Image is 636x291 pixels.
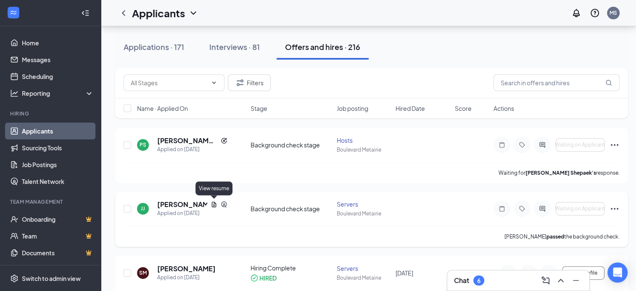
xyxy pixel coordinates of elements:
button: View Profile [562,266,604,280]
div: Switch to admin view [22,274,81,283]
a: OnboardingCrown [22,211,94,228]
div: Hosts [337,136,391,144]
div: Background check stage [250,141,331,149]
p: Waiting for response. [499,169,620,176]
svg: Analysis [10,89,18,97]
svg: ActiveChat [537,142,547,148]
svg: ActiveChat [537,205,547,212]
input: All Stages [131,78,207,87]
span: Waiting on Applicant [555,142,605,148]
a: TeamCrown [22,228,94,244]
div: Applied on [DATE] [157,273,216,282]
button: Filter Filters [228,74,271,91]
svg: Note [497,142,507,148]
div: Servers [337,200,391,208]
h5: [PERSON_NAME] [157,200,207,209]
a: Talent Network [22,173,94,190]
svg: Reapply [221,137,227,144]
svg: Settings [10,274,18,283]
svg: Note [503,270,513,276]
div: Open Intercom Messenger [607,262,628,283]
a: Job Postings [22,156,94,173]
span: Actions [493,104,514,113]
a: DocumentsCrown [22,244,94,261]
span: Name · Applied On [137,104,188,113]
svg: MagnifyingGlass [605,79,612,86]
button: Waiting on Applicant [556,138,604,152]
svg: ActiveChat [544,270,554,276]
span: Stage [250,104,267,113]
svg: Tag [517,205,527,212]
a: Messages [22,51,94,68]
h1: Applicants [132,6,185,20]
div: Reporting [22,89,94,97]
button: ChevronUp [554,274,567,287]
h3: Chat [454,276,469,285]
a: Home [22,34,94,51]
span: Score [455,104,472,113]
a: Sourcing Tools [22,139,94,156]
div: PS [140,141,146,148]
svg: Tag [517,142,527,148]
svg: ChevronDown [211,79,217,86]
div: Applied on [DATE] [157,145,227,154]
div: Hiring [10,110,92,117]
svg: Ellipses [610,140,620,150]
svg: ComposeMessage [541,275,551,286]
div: Background check stage [250,204,331,213]
svg: CheckmarkCircle [250,274,259,282]
div: Boulevard Metairie [337,146,391,153]
a: Applicants [22,123,94,139]
span: Job posting [337,104,368,113]
svg: ChevronDown [188,8,198,18]
div: Applied on [DATE] [157,209,227,218]
svg: Minimize [571,275,581,286]
div: 6 [477,277,480,284]
b: passed [546,233,564,240]
div: Team Management [10,198,92,205]
div: View resume [195,181,232,195]
b: [PERSON_NAME] Shepaek's [525,170,596,176]
svg: Collapse [81,9,90,17]
span: Waiting on Applicant [555,206,605,212]
div: Boulevard Metairie [337,210,391,217]
span: [DATE] [396,269,413,277]
div: HIRED [259,274,276,282]
svg: Notifications [571,8,581,18]
span: Hired Date [396,104,425,113]
div: MS [610,9,617,16]
svg: Tag [523,270,533,276]
a: SurveysCrown [22,261,94,278]
button: Waiting on Applicant [556,202,604,215]
svg: ChevronLeft [119,8,129,18]
input: Search in offers and hires [493,74,620,91]
svg: Note [497,205,507,212]
div: Hiring Complete [250,264,331,272]
div: Servers [337,264,391,273]
a: Scheduling [22,68,94,85]
svg: Ellipses [610,204,620,214]
div: Offers and hires · 216 [285,42,360,52]
svg: Document [211,201,217,208]
div: JJ [141,205,145,212]
svg: ChevronUp [556,275,566,286]
div: Interviews · 81 [209,42,260,52]
div: SM [139,269,147,276]
svg: QuestionInfo [590,8,600,18]
svg: WorkstreamLogo [9,8,18,17]
div: Boulevard Metairie [337,274,391,281]
svg: Filter [235,78,245,88]
h5: [PERSON_NAME] Shepaek [157,136,217,145]
div: Applications · 171 [124,42,184,52]
button: Minimize [569,274,583,287]
p: [PERSON_NAME] the background check. [504,233,620,240]
button: ComposeMessage [539,274,552,287]
h5: [PERSON_NAME] [157,264,216,273]
svg: SourcingTools [221,201,227,208]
